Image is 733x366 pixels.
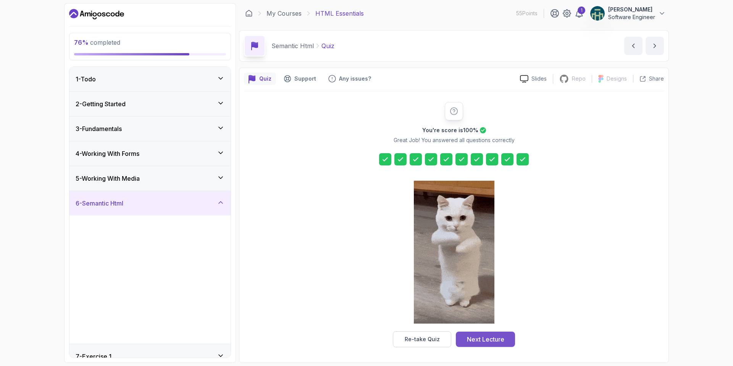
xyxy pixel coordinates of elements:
p: 55 Points [516,10,538,17]
h3: 2 - Getting Started [76,99,126,109]
h3: 5 - Working With Media [76,174,140,183]
button: Share [633,75,664,83]
span: completed [74,39,120,46]
p: Designs [607,75,627,83]
p: Support [294,75,316,83]
button: 1-Todo [69,67,231,91]
p: Quiz [321,41,334,50]
p: Software Engineer [608,13,655,21]
button: quiz button [244,73,276,85]
button: Re-take Quiz [393,331,451,347]
button: next content [646,37,664,55]
a: My Courses [266,9,302,18]
h3: 3 - Fundamentals [76,124,122,133]
h2: You're score is 100 % [422,126,478,134]
p: Any issues? [339,75,371,83]
a: Dashboard [69,8,124,20]
a: 1 [575,9,584,18]
button: user profile image[PERSON_NAME]Software Engineer [590,6,666,21]
p: Repo [572,75,586,83]
div: Next Lecture [467,335,504,344]
p: Slides [531,75,547,83]
h3: 1 - Todo [76,74,96,84]
h3: 4 - Working With Forms [76,149,139,158]
p: [PERSON_NAME] [608,6,655,13]
button: 4-Working With Forms [69,141,231,166]
p: Share [649,75,664,83]
span: 76 % [74,39,89,46]
a: Dashboard [245,10,253,17]
img: cool-cat [414,181,494,324]
button: 5-Working With Media [69,166,231,191]
button: 6-Semantic Html [69,191,231,215]
p: Semantic Html [271,41,314,50]
h3: 7 - Exercise 1 [76,352,111,361]
a: Slides [514,75,553,83]
img: user profile image [590,6,605,21]
button: 3-Fundamentals [69,117,231,141]
button: Support button [279,73,321,85]
div: 1 [578,6,585,14]
button: previous content [624,37,643,55]
p: Quiz [259,75,271,83]
button: Next Lecture [456,332,515,347]
div: Re-take Quiz [405,335,440,343]
h3: 6 - Semantic Html [76,199,123,208]
p: HTML Essentials [315,9,364,18]
button: Feedback button [324,73,376,85]
p: Great Job! You answered all questions correctly [394,136,515,144]
button: 2-Getting Started [69,92,231,116]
